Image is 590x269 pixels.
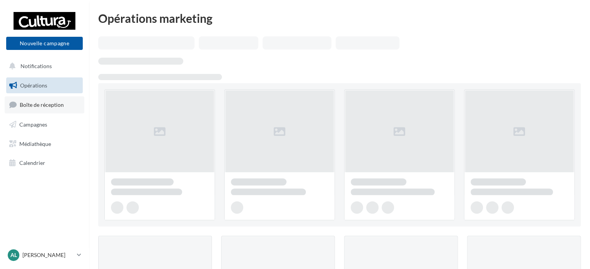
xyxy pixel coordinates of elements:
[19,140,51,147] span: Médiathèque
[22,251,74,259] p: [PERSON_NAME]
[19,159,45,166] span: Calendrier
[5,136,84,152] a: Médiathèque
[5,96,84,113] a: Boîte de réception
[5,77,84,94] a: Opérations
[20,82,47,89] span: Opérations
[10,251,17,259] span: Al
[5,58,81,74] button: Notifications
[6,37,83,50] button: Nouvelle campagne
[19,121,47,128] span: Campagnes
[5,155,84,171] a: Calendrier
[20,101,64,108] span: Boîte de réception
[20,63,52,69] span: Notifications
[5,117,84,133] a: Campagnes
[98,12,581,24] div: Opérations marketing
[6,248,83,262] a: Al [PERSON_NAME]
